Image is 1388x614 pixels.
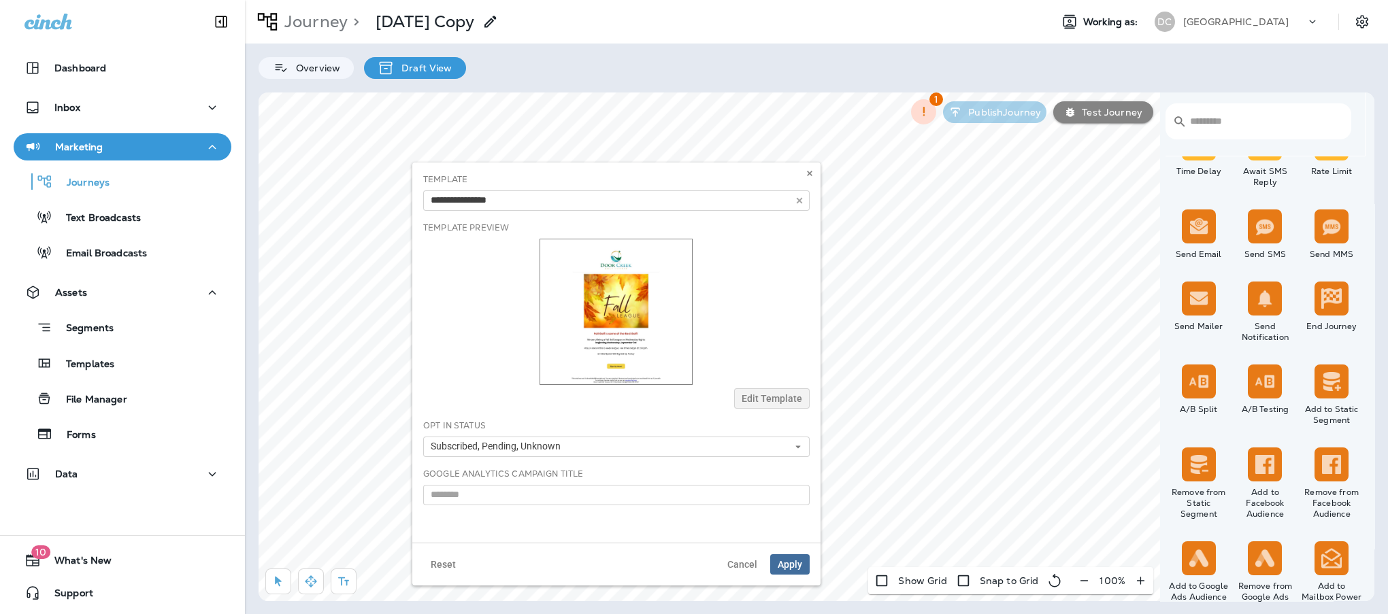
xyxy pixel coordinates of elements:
button: 10What's New [14,547,231,574]
button: Dashboard [14,54,231,82]
p: Dashboard [54,63,106,73]
p: Forms [53,429,96,442]
p: File Manager [52,394,127,407]
p: Journeys [53,177,110,190]
span: Edit Template [742,394,802,403]
button: Data [14,460,231,488]
p: Test Journey [1076,107,1142,118]
button: Test Journey [1053,101,1153,123]
img: thumbnail for template [540,239,693,385]
button: Subscribed, Pending, Unknown [423,437,810,457]
div: Await SMS Reply [1235,166,1296,188]
p: Inbox [54,102,80,113]
p: Snap to Grid [980,575,1039,586]
div: Add to Static Segment [1301,404,1362,426]
p: 100 % [1100,575,1125,586]
button: Support [14,579,231,607]
button: Edit Template [734,388,810,409]
div: Time Delay [1168,166,1229,177]
p: Segments [52,322,114,336]
button: Assets [14,279,231,306]
span: 1 [929,92,943,106]
span: Working as: [1083,16,1141,28]
div: Send Mailer [1168,321,1229,332]
button: Apply [770,554,810,575]
button: Segments [14,313,231,342]
span: Apply [778,560,802,569]
button: Cancel [720,554,765,575]
div: A/B Testing [1235,404,1296,415]
div: Send SMS [1235,249,1296,260]
span: Support [41,587,93,604]
button: Journeys [14,167,231,196]
button: Settings [1350,10,1374,34]
p: Text Broadcasts [52,212,141,225]
p: Journey [279,12,348,32]
div: Rate Limit [1301,166,1362,177]
p: Show Grid [898,575,946,586]
span: Cancel [727,560,757,569]
div: Add to Mailbox Power [1301,581,1362,602]
div: DC [1155,12,1175,32]
button: Marketing [14,133,231,160]
p: Email Broadcasts [52,248,147,260]
p: [GEOGRAPHIC_DATA] [1183,16,1289,27]
button: Text Broadcasts [14,203,231,231]
div: Send Notification [1235,321,1296,343]
label: Opt In Status [423,420,486,431]
button: Collapse Sidebar [202,8,240,35]
span: Reset [431,560,456,569]
div: A/B Split [1168,404,1229,415]
button: Inbox [14,94,231,121]
p: Draft View [395,63,452,73]
button: Templates [14,349,231,377]
div: End Journey [1301,321,1362,332]
p: > [348,12,359,32]
span: Subscribed, Pending, Unknown [431,441,566,452]
div: Remove from Google Ads Audience [1235,581,1296,613]
label: Template Preview [423,222,509,233]
p: Overview [289,63,340,73]
label: Google Analytics Campaign Title [423,468,583,479]
button: Forms [14,420,231,448]
div: Send MMS [1301,249,1362,260]
div: August 2025 Copy [376,12,474,32]
p: Assets [55,287,87,298]
div: Add to Facebook Audience [1235,487,1296,519]
p: Marketing [55,141,103,152]
label: Template [423,174,467,185]
button: File Manager [14,384,231,413]
div: Remove from Static Segment [1168,487,1229,519]
button: Reset [423,554,463,575]
span: What's New [41,555,112,571]
p: Data [55,468,78,479]
span: 10 [31,545,50,559]
button: Email Broadcasts [14,238,231,267]
p: [DATE] Copy [376,12,474,32]
div: Add to Google Ads Audience [1168,581,1229,602]
div: Remove from Facebook Audience [1301,487,1362,519]
p: Templates [52,358,114,371]
div: Send Email [1168,249,1229,260]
